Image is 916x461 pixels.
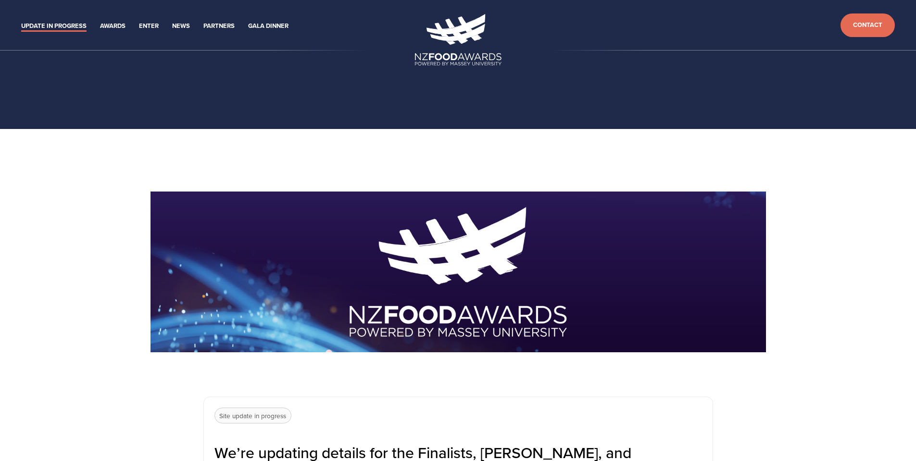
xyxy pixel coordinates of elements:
[841,13,895,37] a: Contact
[172,21,190,32] a: News
[21,21,87,32] a: Update in Progress
[214,408,291,424] p: Site update in progress
[203,21,235,32] a: Partners
[248,21,289,32] a: Gala Dinner
[100,21,125,32] a: Awards
[139,21,159,32] a: Enter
